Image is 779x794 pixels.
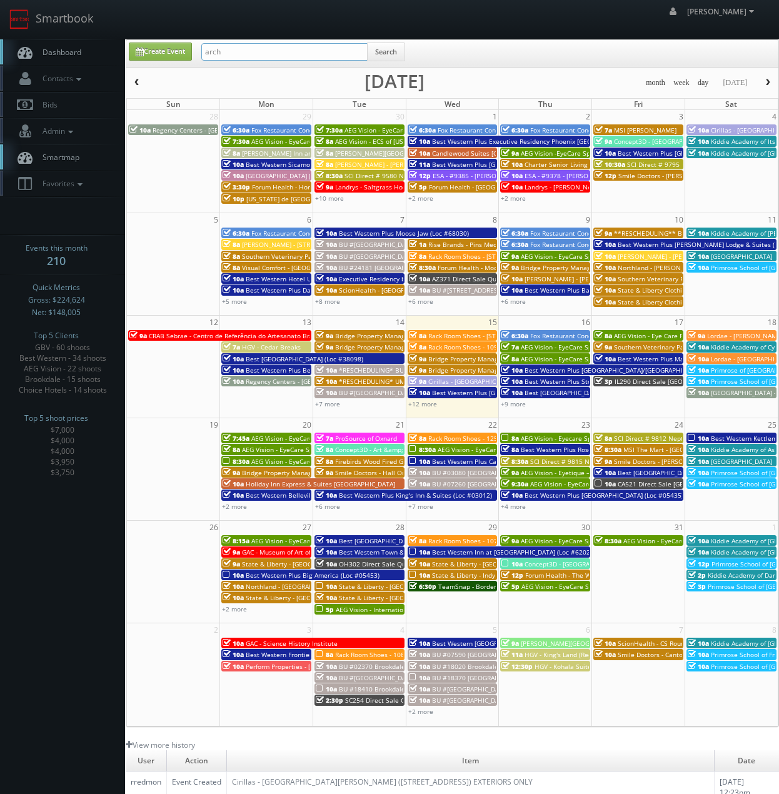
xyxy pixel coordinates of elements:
[521,252,745,261] span: AEG Vision - EyeCare Specialties of [US_STATE] – [PERSON_NAME] Eye Care
[316,366,337,374] span: 10a
[669,75,694,91] button: week
[688,343,709,351] span: 10a
[408,194,433,203] a: +2 more
[693,75,713,91] button: day
[530,480,735,488] span: AEG Vision - EyeCare Specialties of [US_STATE] – Yardley Vision Care
[36,47,81,58] span: Dashboard
[501,468,519,477] span: 9a
[36,99,58,110] span: Bids
[688,536,709,545] span: 10a
[409,343,426,351] span: 8a
[335,468,468,477] span: Smile Doctors - Hall Orthodontics RESHOOT
[521,468,605,477] span: AEG Vision - Eyetique – Eton
[428,366,614,374] span: Bridge Property Management - Haven at [GEOGRAPHIC_DATA]
[501,263,519,272] span: 9a
[36,178,86,189] span: Favorites
[223,354,244,363] span: 10a
[339,491,492,500] span: Best Western Plus King's Inn & Suites (Loc #03012)
[428,343,545,351] span: Rack Room Shoes - 1090 Olinda Center
[409,457,430,466] span: 10a
[618,252,740,261] span: [PERSON_NAME] - [PERSON_NAME] Store
[246,366,378,374] span: Best Western Plus Bellingham (Loc #48188)
[433,171,524,180] span: ESA - #9385 - [PERSON_NAME]
[408,297,433,306] a: +6 more
[438,263,529,272] span: Forum Health - Modesto Clinic
[223,457,249,466] span: 8:30a
[501,149,519,158] span: 9a
[595,240,616,249] span: 10a
[149,331,332,340] span: CRAB Sebrae - Centro de Referência do Artesanato Brasileiro
[432,286,503,294] span: BU #[STREET_ADDRESS]
[525,366,747,374] span: Best Western Plus [GEOGRAPHIC_DATA]/[GEOGRAPHIC_DATA] (Loc #48176)
[688,480,709,488] span: 10a
[316,377,337,386] span: 10a
[618,354,741,363] span: Best Western Plus Madison (Loc #10386)
[501,354,519,363] span: 8a
[521,263,712,272] span: Bridge Property Management - Veranda at [GEOGRAPHIC_DATA]
[501,457,528,466] span: 8:30a
[530,126,728,134] span: Fox Restaurant Concepts - Culinary Dropout - [GEOGRAPHIC_DATA]
[335,445,468,454] span: Concept3D - Art &amp; Wellness Enterprises
[501,194,526,203] a: +2 more
[409,536,426,545] span: 8a
[432,274,584,283] span: AZ371 Direct Sale Quality Inn [GEOGRAPHIC_DATA]
[129,43,192,61] a: Create Event
[432,137,679,146] span: Best Western Plus Executive Residency Phoenix [GEOGRAPHIC_DATA] (Loc #03167)
[316,160,333,169] span: 8a
[432,548,596,556] span: Best Western Inn at [GEOGRAPHIC_DATA] (Loc #62027)
[316,263,337,272] span: 10a
[688,457,709,466] span: 10a
[339,548,508,556] span: Best Western Town & [GEOGRAPHIC_DATA] (Loc #05423)
[315,194,344,203] a: +10 more
[711,252,772,261] span: [GEOGRAPHIC_DATA]
[339,263,436,272] span: BU #24181 [GEOGRAPHIC_DATA]
[316,240,337,249] span: 10a
[316,457,333,466] span: 8a
[344,126,571,134] span: AEG Vision - EyeCare Specialties of [US_STATE] – [PERSON_NAME] Eye Clinic
[501,126,528,134] span: 6:30a
[409,331,426,340] span: 8a
[246,194,419,203] span: [US_STATE] de [GEOGRAPHIC_DATA] - [GEOGRAPHIC_DATA]
[339,274,555,283] span: Executive Residency by Best Western [GEOGRAPHIC_DATA] (Loc #61103)
[223,126,249,134] span: 6:30a
[501,480,528,488] span: 9:30a
[525,286,685,294] span: Best Western Plus Bay City Inn & Suites (Loc #44740)
[501,445,519,454] span: 8a
[223,480,244,488] span: 10a
[242,548,469,556] span: GAC - Museum of Art of [GEOGRAPHIC_DATA][PERSON_NAME] (second shoot)
[129,331,147,340] span: 9a
[9,9,29,29] img: smartbook-logo.png
[316,491,337,500] span: 10a
[525,377,730,386] span: Best Western Plus Stoneridge Inn & Conference Centre (Loc #66085)
[223,445,240,454] span: 8a
[501,377,523,386] span: 10a
[688,149,709,158] span: 10a
[316,434,333,443] span: 7a
[595,252,616,261] span: 10a
[501,331,528,340] span: 6:30a
[409,286,430,294] span: 10a
[316,229,337,238] span: 10a
[339,388,465,397] span: BU #[GEOGRAPHIC_DATA][PERSON_NAME]
[688,354,709,363] span: 10a
[316,274,337,283] span: 10a
[595,263,616,272] span: 10a
[501,297,526,306] a: +6 more
[316,149,333,158] span: 8a
[501,274,523,283] span: 10a
[688,388,709,397] span: 10a
[344,171,520,180] span: SCI Direct # 9580 Neptune Society of [GEOGRAPHIC_DATA]
[501,400,526,408] a: +9 more
[688,366,709,374] span: 10a
[246,480,395,488] span: Holiday Inn Express & Suites [GEOGRAPHIC_DATA]
[641,75,670,91] button: month
[688,434,709,443] span: 10a
[339,366,485,374] span: *RESCHEDULING* BU #00946 Brookdale Skyline
[335,160,490,169] span: [PERSON_NAME] - [PERSON_NAME] Columbus Circle
[409,240,426,249] span: 1a
[316,252,337,261] span: 10a
[316,343,333,351] span: 9a
[246,354,363,363] span: Best [GEOGRAPHIC_DATA] (Loc #38098)
[316,171,343,180] span: 8:30a
[521,149,728,158] span: AEG Vision -EyeCare Specialties of [US_STATE] – Eyes On Sammamish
